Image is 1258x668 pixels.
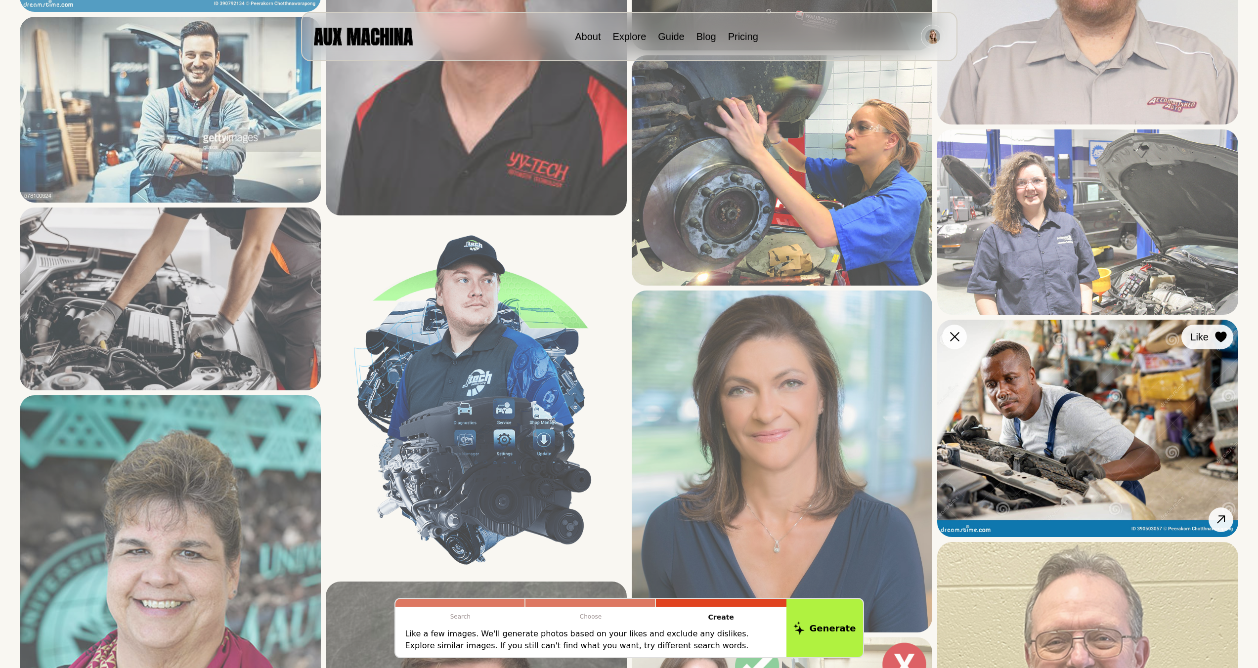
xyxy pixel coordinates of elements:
img: Search result [632,291,933,632]
span: Like [1190,330,1209,344]
a: Guide [658,31,684,42]
a: Blog [696,31,716,42]
button: Generate [786,599,863,657]
img: Search result [20,208,321,390]
p: Create [656,607,786,628]
img: Search result [632,55,933,286]
img: Search result [326,220,627,577]
a: Explore [612,31,646,42]
p: Like a few images. We'll generate photos based on your likes and exclude any dislikes. Explore si... [405,628,777,652]
a: About [575,31,601,42]
p: Choose [525,607,656,626]
a: Pricing [728,31,758,42]
img: Avatar [925,29,940,44]
img: AUX MACHINA [314,28,413,45]
img: Search result [937,129,1238,315]
p: Search [395,607,526,626]
img: Search result [20,17,321,203]
img: Search result [937,320,1238,537]
button: Like [1181,325,1233,349]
